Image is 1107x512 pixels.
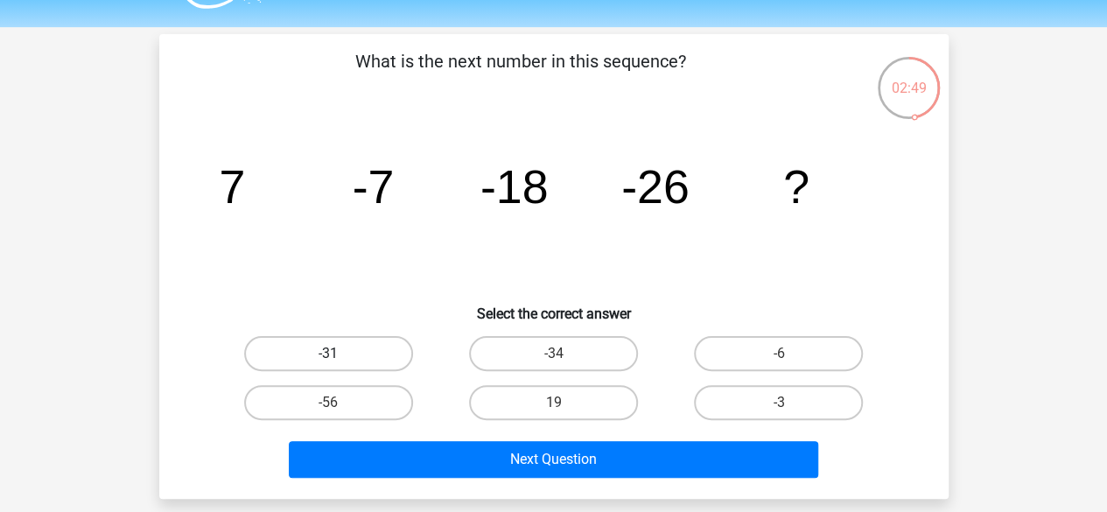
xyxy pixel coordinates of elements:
[694,336,863,371] label: -6
[876,55,942,99] div: 02:49
[783,160,809,213] tspan: ?
[289,441,818,478] button: Next Question
[469,336,638,371] label: -34
[187,291,921,322] h6: Select the correct answer
[244,336,413,371] label: -31
[219,160,245,213] tspan: 7
[187,48,855,101] p: What is the next number in this sequence?
[469,385,638,420] label: 19
[694,385,863,420] label: -3
[480,160,548,213] tspan: -18
[352,160,394,213] tspan: -7
[621,160,690,213] tspan: -26
[244,385,413,420] label: -56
